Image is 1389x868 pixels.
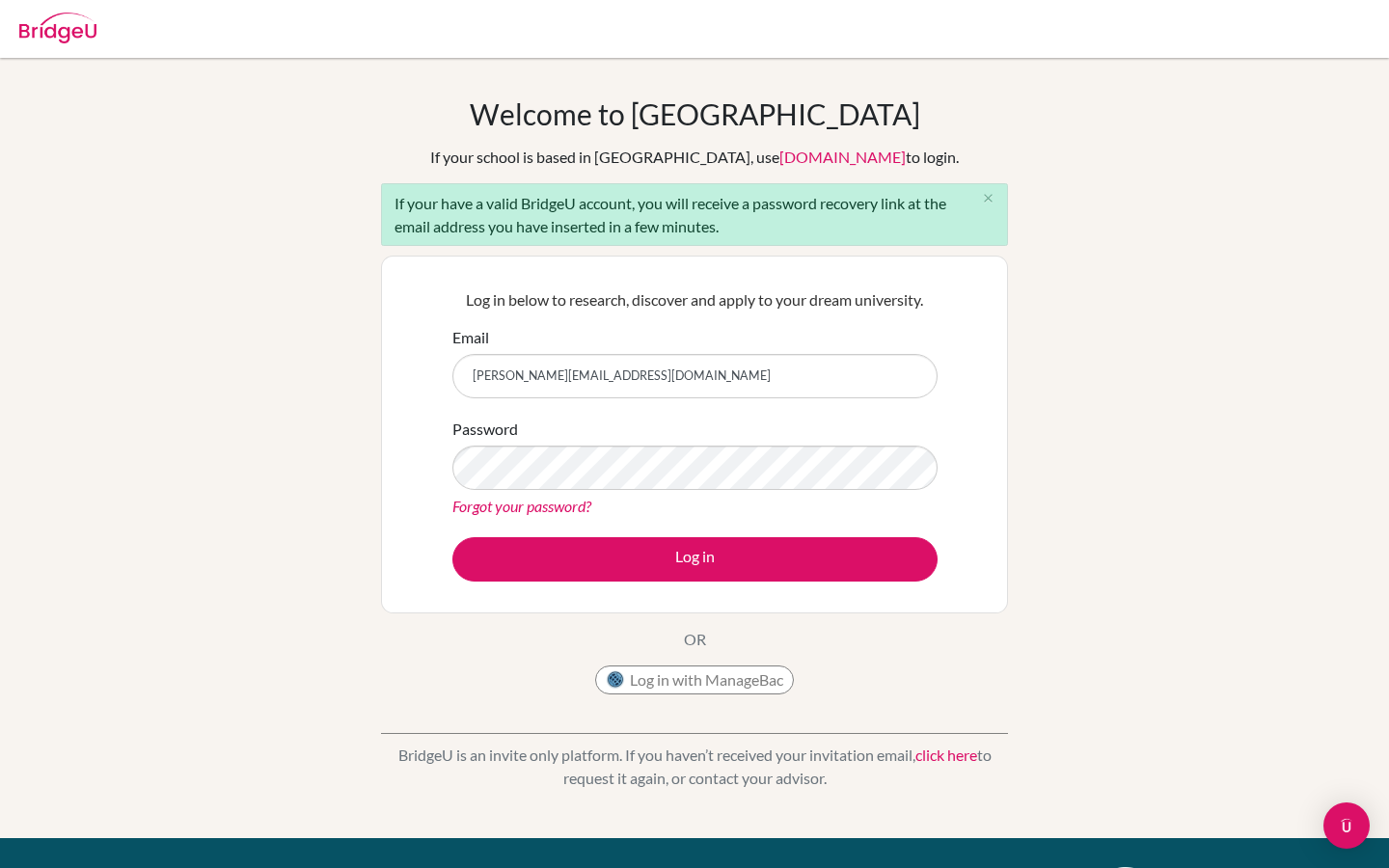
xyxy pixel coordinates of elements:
[779,148,906,166] a: [DOMAIN_NAME]
[452,497,591,515] a: Forgot your password?
[430,146,959,169] div: If your school is based in [GEOGRAPHIC_DATA], use to login.
[981,191,995,205] i: close
[684,628,706,651] p: OR
[381,183,1008,246] div: If your have a valid BridgeU account, you will receive a password recovery link at the email addr...
[915,746,977,764] a: click here
[19,13,96,43] img: Bridge-U
[452,418,518,441] label: Password
[595,665,794,694] button: Log in with ManageBac
[381,744,1008,790] p: BridgeU is an invite only platform. If you haven’t received your invitation email, to request it ...
[470,96,920,131] h1: Welcome to [GEOGRAPHIC_DATA]
[452,326,489,349] label: Email
[1323,802,1370,849] div: Open Intercom Messenger
[452,537,938,582] button: Log in
[452,288,938,312] p: Log in below to research, discover and apply to your dream university.
[968,184,1007,213] button: Close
